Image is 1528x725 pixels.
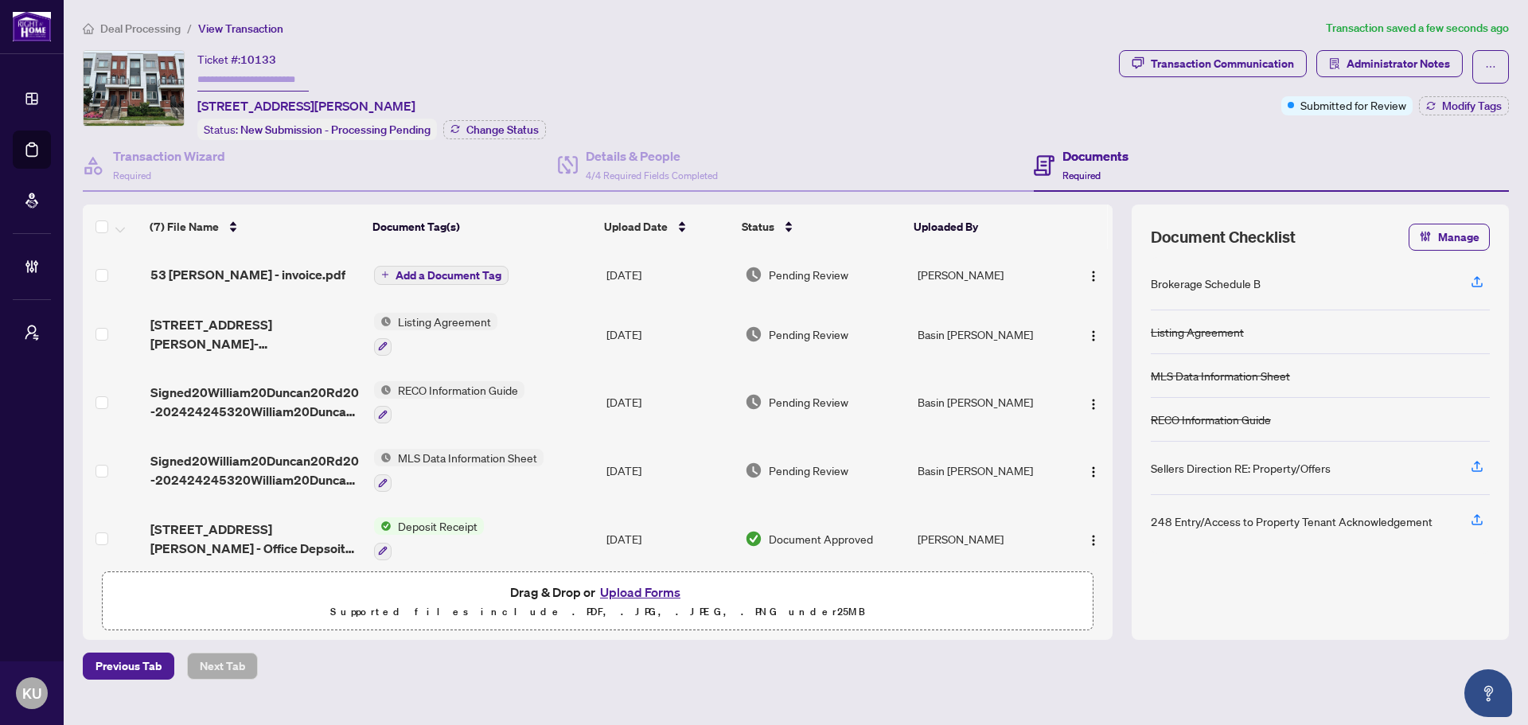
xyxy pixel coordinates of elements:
[1300,96,1406,114] span: Submitted for Review
[374,381,392,399] img: Status Icon
[1081,322,1106,347] button: Logo
[745,325,762,343] img: Document Status
[1087,466,1100,478] img: Logo
[745,462,762,479] img: Document Status
[1081,262,1106,287] button: Logo
[150,265,345,284] span: 53 [PERSON_NAME] - invoice.pdf
[187,19,192,37] li: /
[1062,146,1128,166] h4: Documents
[769,266,848,283] span: Pending Review
[586,170,718,181] span: 4/4 Required Fields Completed
[745,393,762,411] img: Document Status
[911,368,1064,437] td: Basin [PERSON_NAME]
[83,653,174,680] button: Previous Tab
[13,12,51,41] img: logo
[374,517,484,560] button: Status IconDeposit Receipt
[1081,389,1106,415] button: Logo
[604,218,668,236] span: Upload Date
[150,451,361,489] span: Signed20William20Duncan20Rd20-202424245320William20Duncan20Rd20-20RECO20Information20Guide.pdf
[586,146,718,166] h4: Details & People
[392,449,544,466] span: MLS Data Information Sheet
[150,218,219,236] span: (7) File Name
[1151,275,1261,292] div: Brokerage Schedule B
[113,146,225,166] h4: Transaction Wizard
[769,462,848,479] span: Pending Review
[1087,270,1100,283] img: Logo
[374,517,392,535] img: Status Icon
[1151,459,1331,477] div: Sellers Direction RE: Property/Offers
[769,393,848,411] span: Pending Review
[374,449,544,492] button: Status IconMLS Data Information Sheet
[769,530,873,548] span: Document Approved
[374,264,509,285] button: Add a Document Tag
[745,266,762,283] img: Document Status
[374,313,392,330] img: Status Icon
[1151,51,1294,76] div: Transaction Communication
[911,436,1064,505] td: Basin [PERSON_NAME]
[83,23,94,34] span: home
[103,572,1093,631] span: Drag & Drop orUpload FormsSupported files include .PDF, .JPG, .JPEG, .PNG under25MB
[1151,367,1290,384] div: MLS Data Information Sheet
[197,50,276,68] div: Ticket #:
[374,449,392,466] img: Status Icon
[392,517,484,535] span: Deposit Receipt
[1316,50,1463,77] button: Administrator Notes
[1442,100,1502,111] span: Modify Tags
[1329,58,1340,69] span: solution
[1119,50,1307,77] button: Transaction Communication
[150,315,361,353] span: [STREET_ADDRESS][PERSON_NAME]-_Agreement_to_Lease__Residential_12.pdf
[1151,513,1432,530] div: 248 Entry/Access to Property Tenant Acknowledgement
[1326,19,1509,37] article: Transaction saved a few seconds ago
[150,520,361,558] span: [STREET_ADDRESS][PERSON_NAME] - Office Depsoit receipt.pdf
[112,602,1083,622] p: Supported files include .PDF, .JPG, .JPEG, .PNG under 25 MB
[745,530,762,548] img: Document Status
[911,300,1064,368] td: Basin [PERSON_NAME]
[510,582,685,602] span: Drag & Drop or
[1438,224,1479,250] span: Manage
[1409,224,1490,251] button: Manage
[374,313,497,356] button: Status IconListing Agreement
[1087,329,1100,342] img: Logo
[240,53,276,67] span: 10133
[600,368,739,437] td: [DATE]
[1151,411,1271,428] div: RECO Information Guide
[22,682,41,704] span: KU
[1087,534,1100,547] img: Logo
[1464,669,1512,717] button: Open asap
[907,205,1059,249] th: Uploaded By
[197,119,437,140] div: Status:
[443,120,546,139] button: Change Status
[600,249,739,300] td: [DATE]
[392,313,497,330] span: Listing Agreement
[100,21,181,36] span: Deal Processing
[911,249,1064,300] td: [PERSON_NAME]
[769,325,848,343] span: Pending Review
[1419,96,1509,115] button: Modify Tags
[197,96,415,115] span: [STREET_ADDRESS][PERSON_NAME]
[374,266,509,285] button: Add a Document Tag
[240,123,431,137] span: New Submission - Processing Pending
[396,270,501,281] span: Add a Document Tag
[143,205,366,249] th: (7) File Name
[366,205,597,249] th: Document Tag(s)
[1081,526,1106,552] button: Logo
[600,505,739,573] td: [DATE]
[187,653,258,680] button: Next Tab
[392,381,524,399] span: RECO Information Guide
[381,271,389,279] span: plus
[95,653,162,679] span: Previous Tab
[600,300,739,368] td: [DATE]
[150,383,361,421] span: Signed20William20Duncan20Rd20-202424245320William20Duncan20Rd20-20RECO20Information20Guide.pdf
[1485,61,1496,72] span: ellipsis
[911,505,1064,573] td: [PERSON_NAME]
[374,381,524,424] button: Status IconRECO Information Guide
[598,205,735,249] th: Upload Date
[24,325,40,341] span: user-switch
[198,21,283,36] span: View Transaction
[466,124,539,135] span: Change Status
[742,218,774,236] span: Status
[1081,458,1106,483] button: Logo
[1062,170,1101,181] span: Required
[600,436,739,505] td: [DATE]
[735,205,907,249] th: Status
